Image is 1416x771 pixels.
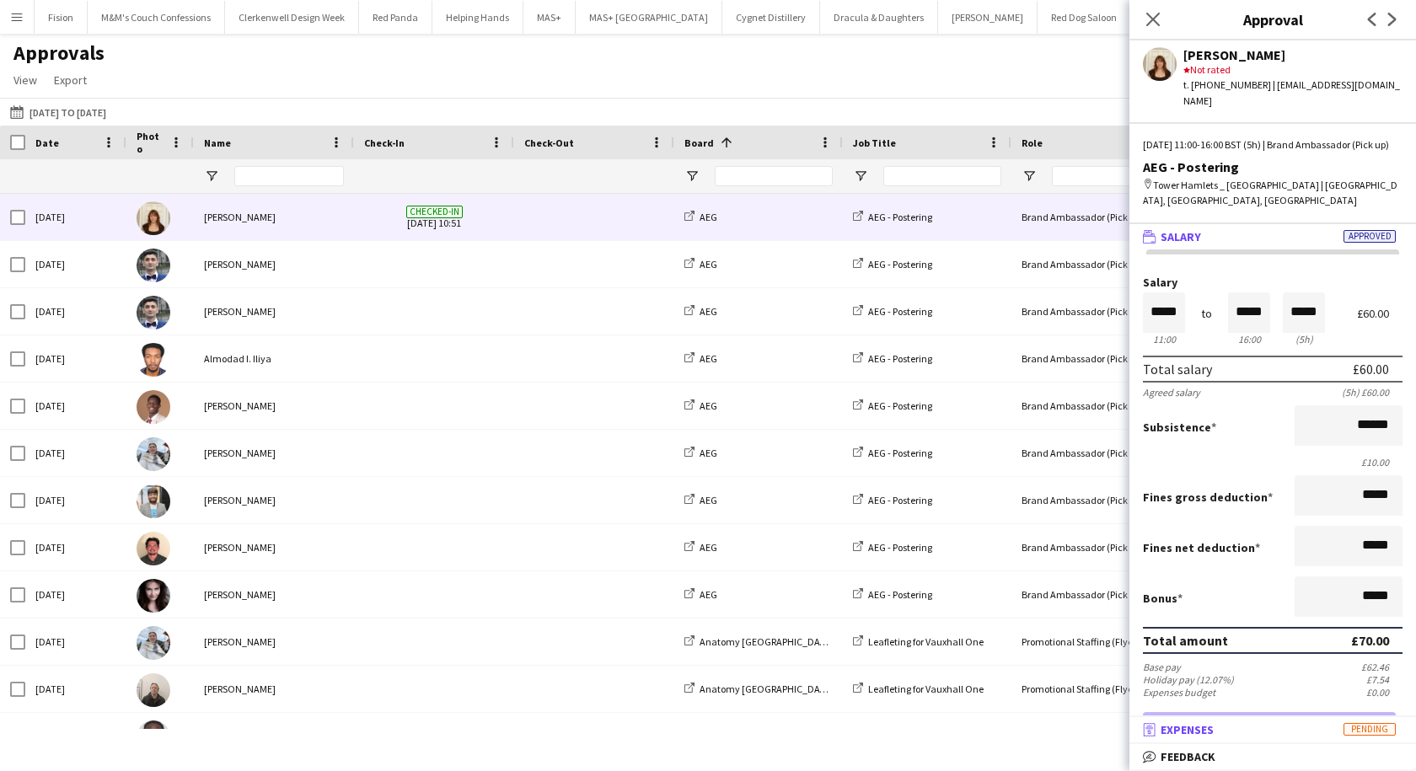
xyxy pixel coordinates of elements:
[700,683,896,695] span: Anatomy [GEOGRAPHIC_DATA]/Vauxhall One
[1143,591,1183,606] label: Bonus
[1011,713,1180,759] div: Brand Ambassador (Pick up)
[25,477,126,523] div: [DATE]
[524,137,574,149] span: Check-Out
[1011,241,1180,287] div: Brand Ambassador (Pick up)
[853,211,932,223] a: AEG - Postering
[1143,159,1403,174] div: AEG - Postering
[1353,361,1389,377] div: £60.00
[194,335,354,382] div: Almodad I. Iliya
[1183,62,1403,78] div: Not rated
[684,258,717,270] a: AEG
[25,194,126,240] div: [DATE]
[1022,137,1043,149] span: Role
[1366,686,1403,699] div: £0.00
[1344,723,1396,736] span: Pending
[700,588,717,601] span: AEG
[194,288,354,335] div: [PERSON_NAME]
[1143,456,1403,468] div: £10.00
[1143,361,1212,377] div: Total salary
[364,194,504,240] span: [DATE] 10:51
[1351,632,1389,649] div: £70.00
[204,137,231,149] span: Name
[234,166,344,186] input: Name Filter Input
[1011,618,1180,665] div: Promotional Staffing (Flyering Staff)
[576,1,722,34] button: MAS+ [GEOGRAPHIC_DATA]
[523,1,576,34] button: MAS+
[853,494,932,506] a: AEG - Postering
[853,305,932,318] a: AEG - Postering
[1143,490,1273,505] label: Fines gross deduction
[1011,571,1180,618] div: Brand Ambassador (Pick up)
[225,1,359,34] button: Clerkenwell Design Week
[35,1,88,34] button: Fision
[1011,335,1180,382] div: Brand Ambassador (Pick up)
[868,211,932,223] span: AEG - Postering
[359,1,432,34] button: Red Panda
[432,1,523,34] button: Helping Hands
[1283,333,1325,345] div: 5h
[194,477,354,523] div: [PERSON_NAME]
[364,137,405,149] span: Check-In
[868,258,932,270] span: AEG - Postering
[853,137,896,149] span: Job Title
[1143,178,1403,208] div: Tower Hamlets _ [GEOGRAPHIC_DATA] | [GEOGRAPHIC_DATA], [GEOGRAPHIC_DATA], [GEOGRAPHIC_DATA]
[853,683,984,695] a: Leafleting for Vauxhall One
[25,571,126,618] div: [DATE]
[137,532,170,565] img: Jason Evans
[1038,1,1131,34] button: Red Dog Saloon
[1366,673,1403,686] div: £7.54
[853,399,932,412] a: AEG - Postering
[1143,276,1403,289] label: Salary
[137,579,170,613] img: Kamilla Gregorovitch
[684,137,714,149] span: Board
[47,69,94,91] a: Export
[684,588,717,601] a: AEG
[1011,524,1180,570] div: Brand Ambassador (Pick up)
[700,541,717,554] span: AEG
[137,343,170,377] img: Almodad I. Iliya
[13,72,37,88] span: View
[137,626,170,660] img: Iuliia Gerus
[700,635,896,648] span: Anatomy [GEOGRAPHIC_DATA]/Vauxhall One
[820,1,938,34] button: Dracula & Daughters
[25,383,126,429] div: [DATE]
[1129,717,1416,742] mat-expansion-panel-header: ExpensesPending
[684,635,896,648] a: Anatomy [GEOGRAPHIC_DATA]/Vauxhall One
[137,130,164,155] span: Photo
[1011,430,1180,476] div: Brand Ambassador (Pick up)
[1342,386,1403,399] div: (5h) £60.00
[684,169,700,184] button: Open Filter Menu
[722,1,820,34] button: Cygnet Distillery
[853,352,932,365] a: AEG - Postering
[868,635,984,648] span: Leafleting for Vauxhall One
[194,713,354,759] div: [PERSON_NAME]
[684,211,717,223] a: AEG
[194,383,354,429] div: [PERSON_NAME]
[137,673,170,707] img: Gavin Rowe
[868,447,932,459] span: AEG - Postering
[1143,673,1234,686] div: Holiday pay (12.07%)
[406,206,463,218] span: Checked-in
[1052,166,1170,186] input: Role Filter Input
[715,166,833,186] input: Board Filter Input
[1011,288,1180,335] div: Brand Ambassador (Pick up)
[137,390,170,424] img: Oladimeji Fakorede
[25,241,126,287] div: [DATE]
[25,524,126,570] div: [DATE]
[1011,383,1180,429] div: Brand Ambassador (Pick up)
[194,571,354,618] div: [PERSON_NAME]
[7,102,110,122] button: [DATE] to [DATE]
[868,541,932,554] span: AEG - Postering
[1361,661,1403,673] div: £62.46
[868,588,932,601] span: AEG - Postering
[684,399,717,412] a: AEG
[1143,420,1216,435] label: Subsistence
[853,169,868,184] button: Open Filter Menu
[1143,333,1185,345] div: 11:00
[194,430,354,476] div: [PERSON_NAME]
[700,399,717,412] span: AEG
[853,541,932,554] a: AEG - Postering
[137,296,170,329] img: Elvis Assadi
[1183,47,1403,62] div: [PERSON_NAME]
[684,683,896,695] a: Anatomy [GEOGRAPHIC_DATA]/Vauxhall One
